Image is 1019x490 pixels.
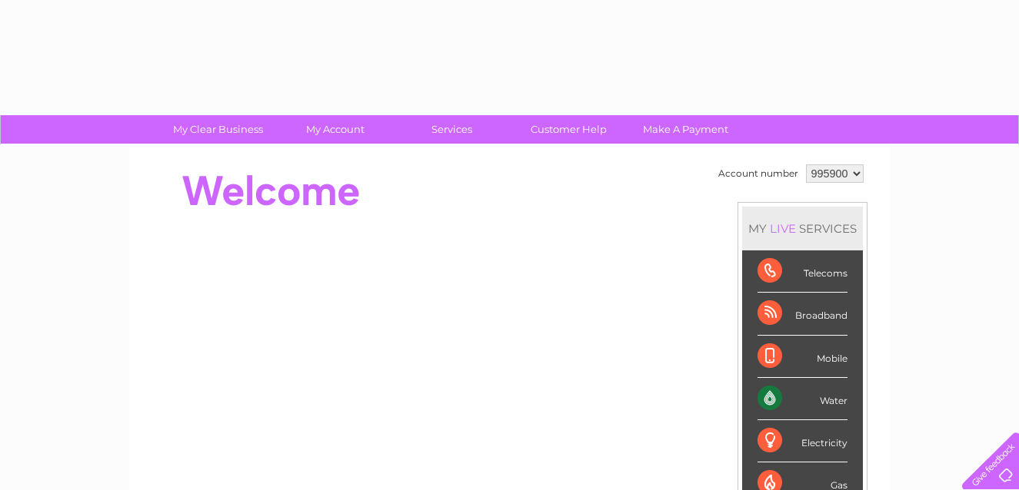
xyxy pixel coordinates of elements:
a: My Clear Business [155,115,281,144]
td: Account number [714,161,802,187]
a: Services [388,115,515,144]
div: Telecoms [758,250,848,293]
a: My Account [271,115,398,144]
div: LIVE [767,221,799,236]
div: Mobile [758,336,848,378]
div: Broadband [758,293,848,335]
a: Make A Payment [622,115,749,144]
a: Customer Help [505,115,632,144]
div: Electricity [758,420,848,462]
div: MY SERVICES [742,207,863,250]
div: Water [758,378,848,420]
